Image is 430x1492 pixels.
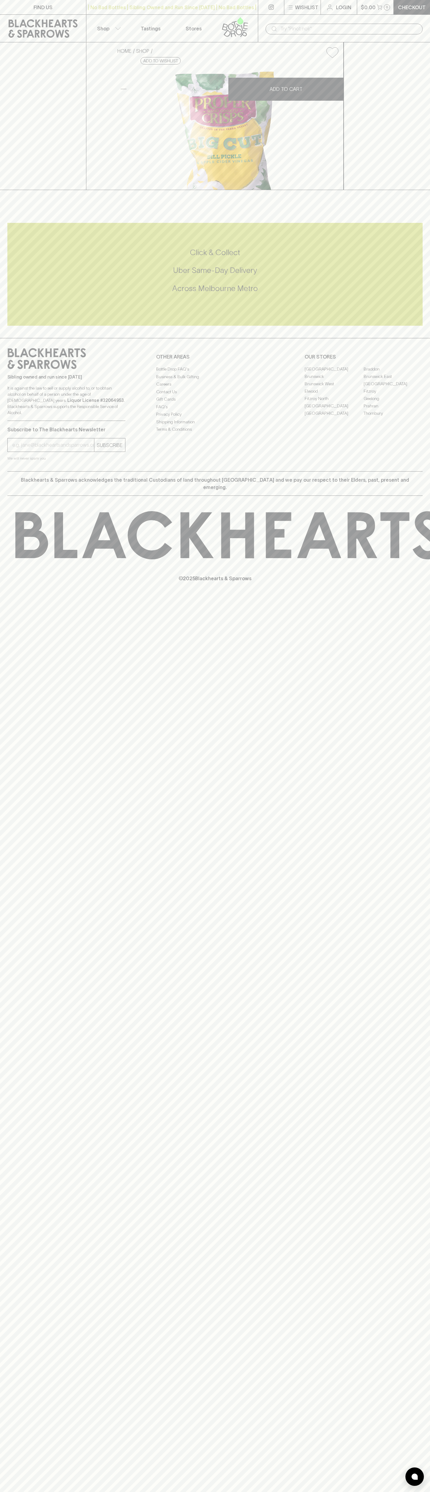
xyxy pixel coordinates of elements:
div: Call to action block [7,223,423,326]
a: [GEOGRAPHIC_DATA] [305,365,364,373]
a: Braddon [364,365,423,373]
a: Contact Us [156,388,274,395]
p: SUBSCRIBE [97,441,123,449]
input: e.g. jane@blackheartsandsparrows.com.au [12,440,94,450]
a: SHOP [136,48,149,54]
a: [GEOGRAPHIC_DATA] [364,380,423,387]
h5: Click & Collect [7,247,423,258]
p: ADD TO CART [270,85,302,93]
a: Fitzroy North [305,395,364,402]
a: Privacy Policy [156,411,274,418]
a: Geelong [364,395,423,402]
p: Sibling owned and run since [DATE] [7,374,125,380]
button: Add to wishlist [324,45,341,60]
h5: Across Melbourne Metro [7,283,423,293]
button: Add to wishlist [140,57,181,64]
a: Thornbury [364,410,423,417]
a: [GEOGRAPHIC_DATA] [305,402,364,410]
p: 0 [386,6,388,9]
button: Shop [86,15,129,42]
a: Prahran [364,402,423,410]
a: Brunswick [305,373,364,380]
p: We will never spam you [7,455,125,461]
p: FIND US [34,4,53,11]
p: $0.00 [361,4,376,11]
a: Bottle Drop FAQ's [156,366,274,373]
a: FAQ's [156,403,274,410]
p: It is against the law to sell or supply alcohol to, or to obtain alcohol on behalf of a person un... [7,385,125,416]
img: 34130.png [112,63,343,190]
button: ADD TO CART [228,78,344,101]
img: bubble-icon [412,1474,418,1480]
a: HOME [117,48,132,54]
p: Blackhearts & Sparrows acknowledges the traditional Custodians of land throughout [GEOGRAPHIC_DAT... [12,476,418,491]
p: Stores [186,25,202,32]
button: SUBSCRIBE [94,438,125,452]
a: Careers [156,381,274,388]
h5: Uber Same-Day Delivery [7,265,423,275]
a: Fitzroy [364,387,423,395]
p: Checkout [398,4,426,11]
p: OUR STORES [305,353,423,360]
p: Subscribe to The Blackhearts Newsletter [7,426,125,433]
p: OTHER AREAS [156,353,274,360]
a: Brunswick West [305,380,364,387]
p: Wishlist [295,4,318,11]
p: Tastings [141,25,160,32]
a: Brunswick East [364,373,423,380]
p: Login [336,4,351,11]
a: [GEOGRAPHIC_DATA] [305,410,364,417]
a: Stores [172,15,215,42]
strong: Liquor License #32064953 [67,398,124,403]
a: Elwood [305,387,364,395]
a: Tastings [129,15,172,42]
p: Shop [97,25,109,32]
a: Business & Bulk Gifting [156,373,274,380]
a: Terms & Conditions [156,426,274,433]
a: Gift Cards [156,396,274,403]
a: Shipping Information [156,418,274,425]
input: Try "Pinot noir" [280,24,418,34]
